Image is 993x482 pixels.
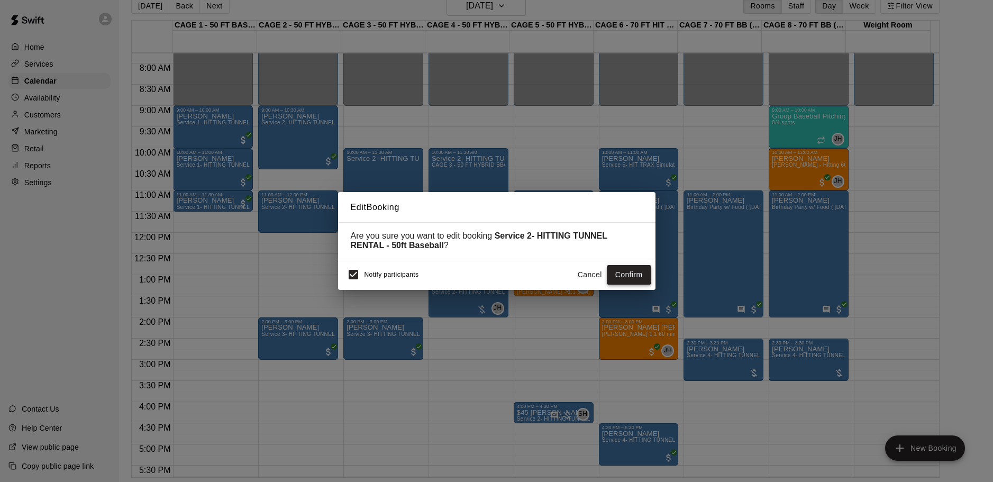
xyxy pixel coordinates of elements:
[573,265,607,285] button: Cancel
[351,231,643,250] div: Are you sure you want to edit booking ?
[338,192,655,223] h2: Edit Booking
[607,265,651,285] button: Confirm
[351,231,607,250] strong: Service 2- HITTING TUNNEL RENTAL - 50ft Baseball
[365,271,419,279] span: Notify participants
